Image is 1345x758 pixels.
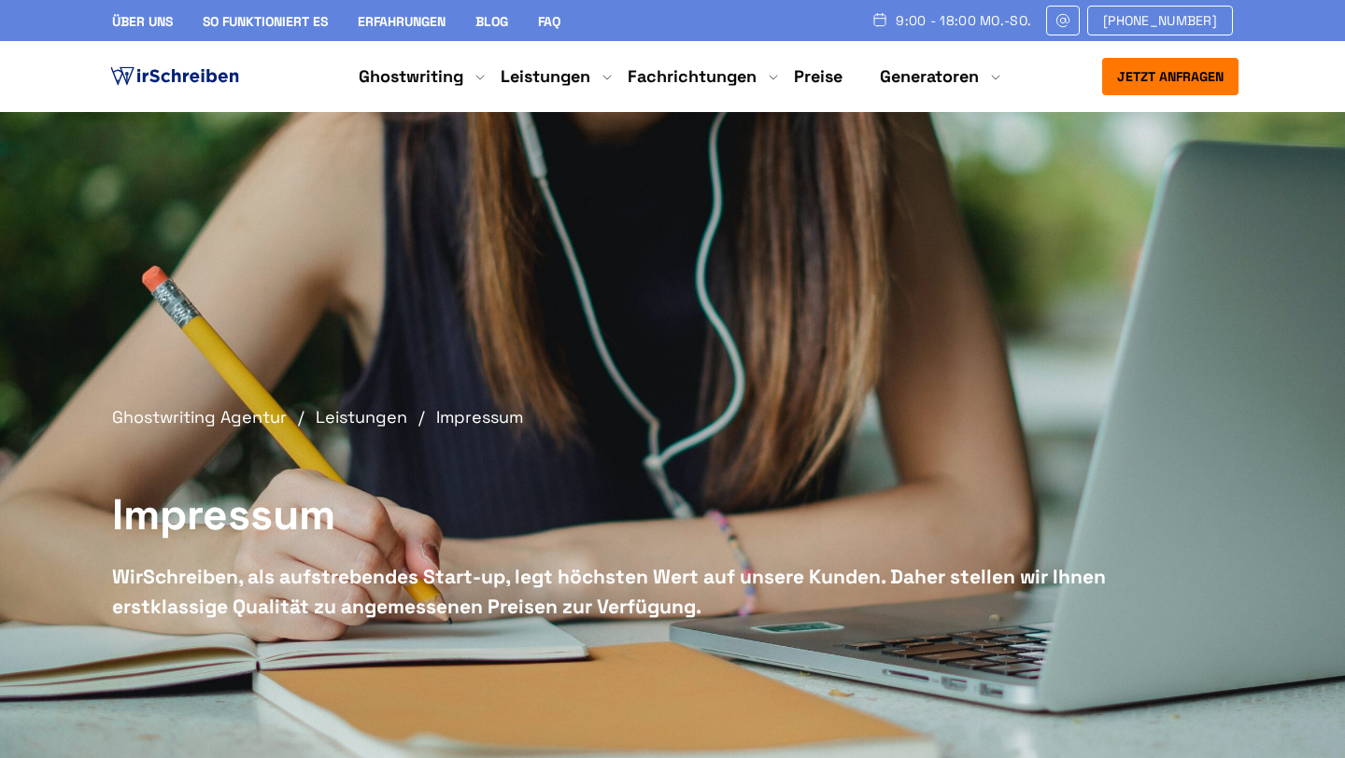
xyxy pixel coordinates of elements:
a: FAQ [538,13,560,30]
img: Schedule [871,12,888,27]
span: Impressum [436,406,523,428]
a: So funktioniert es [203,13,328,30]
a: Preise [794,65,842,87]
a: Ghostwriting Agentur [112,406,311,428]
span: [PHONE_NUMBER] [1103,13,1217,28]
img: logo ghostwriter-österreich [106,63,243,91]
a: Fachrichtungen [628,65,757,88]
a: Erfahrungen [358,13,446,30]
a: Über uns [112,13,173,30]
a: Blog [475,13,508,30]
a: [PHONE_NUMBER] [1087,6,1233,35]
h1: Impressum [112,487,1149,543]
a: Leistungen [501,65,590,88]
a: Leistungen [316,406,432,428]
a: Generatoren [880,65,979,88]
div: WirSchreiben, als aufstrebendes Start-up, legt höchsten Wert auf unsere Kunden. Daher stellen wir... [112,562,1149,621]
a: Ghostwriting [359,65,463,88]
button: Jetzt anfragen [1102,58,1239,95]
span: 9:00 - 18:00 Mo.-So. [896,13,1031,28]
img: Email [1055,13,1071,28]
